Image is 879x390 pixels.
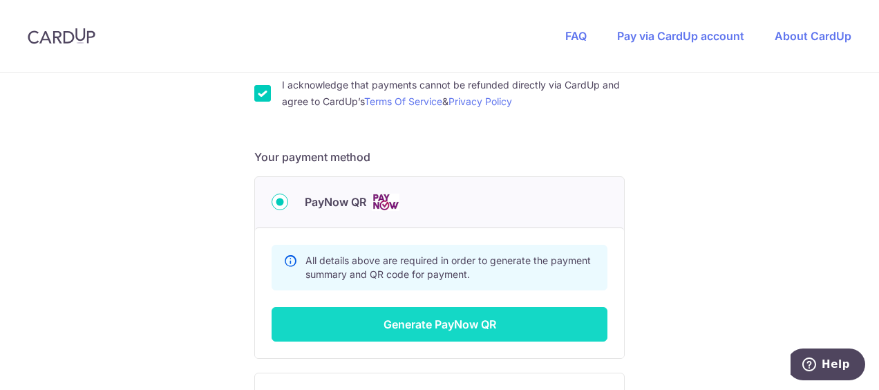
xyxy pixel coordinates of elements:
a: Pay via CardUp account [617,29,744,43]
div: PayNow QR Cards logo [272,194,607,211]
img: CardUp [28,28,95,44]
a: Privacy Policy [448,95,512,107]
a: FAQ [565,29,587,43]
iframe: Opens a widget where you can find more information [791,349,865,383]
label: I acknowledge that payments cannot be refunded directly via CardUp and agree to CardUp’s & [282,77,625,110]
span: PayNow QR [305,194,366,210]
span: All details above are required in order to generate the payment summary and QR code for payment. [305,254,591,280]
a: About CardUp [775,29,851,43]
a: Terms Of Service [364,95,442,107]
h5: Your payment method [254,149,625,165]
button: Generate PayNow QR [272,307,607,342]
img: Cards logo [372,194,399,211]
